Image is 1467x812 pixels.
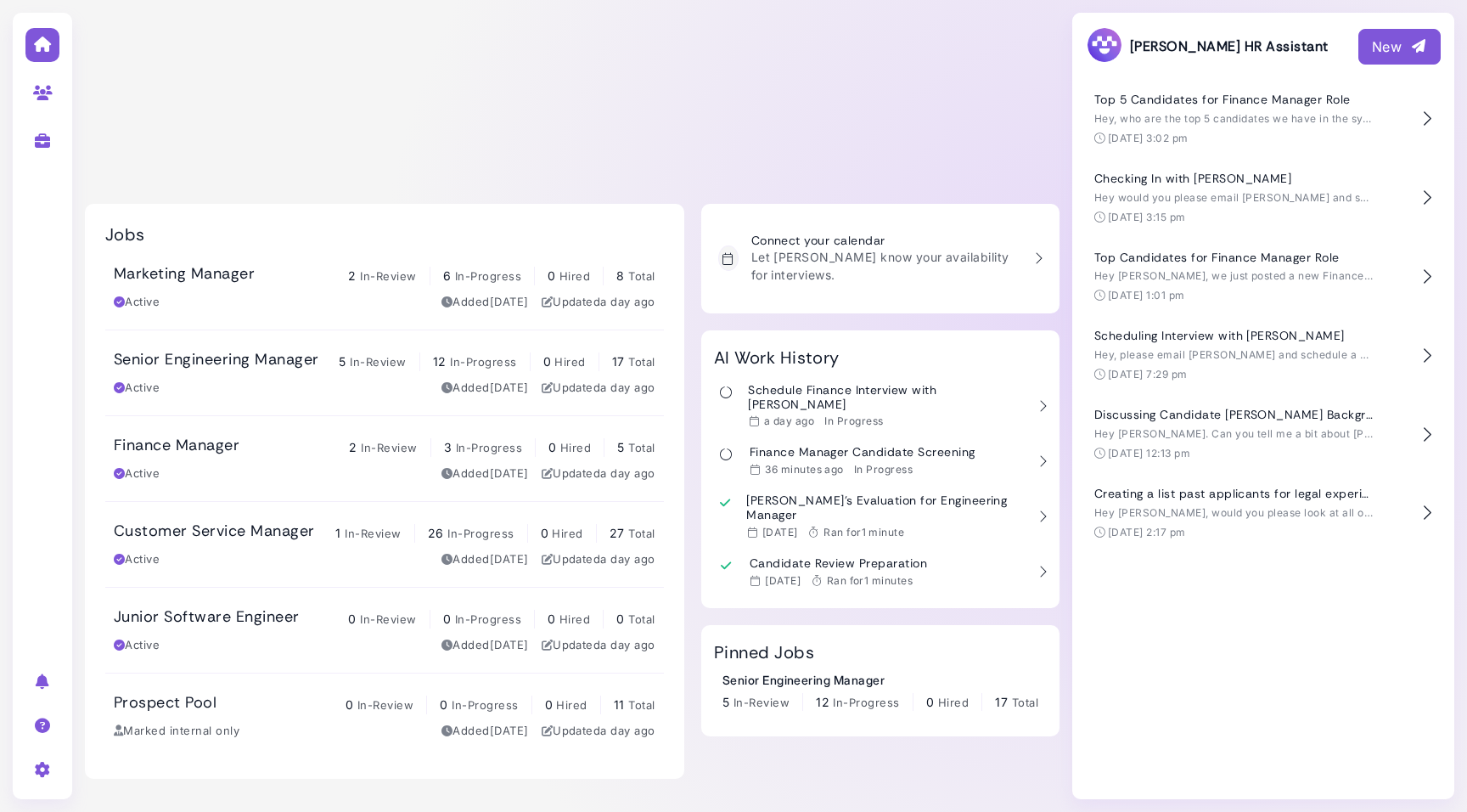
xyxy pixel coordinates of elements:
[833,696,899,709] span: In-Progress
[114,723,239,740] div: Marked internal only
[548,440,556,454] span: 0
[1108,447,1190,460] time: [DATE] 12:13 pm
[114,465,160,482] div: Active
[559,612,590,626] span: Hired
[827,574,913,587] span: Ran for 1 minutes
[441,380,529,397] div: Added
[357,698,413,712] span: In-Review
[1094,329,1374,343] h4: Scheduling Interview with [PERSON_NAME]
[600,724,655,737] time: Sep 10, 2025
[628,612,655,626] span: Total
[733,696,790,709] span: In-Review
[1358,29,1441,65] button: New
[628,355,655,369] span: Total
[542,551,655,568] div: Updated
[545,697,553,712] span: 0
[824,414,883,428] div: In Progress
[105,245,664,330] a: Marketing Manager 2 In-Review 6 In-Progress 0 Hired 8 Total Active Added[DATE] Updateda day ago
[610,526,625,540] span: 27
[542,637,655,654] div: Updated
[1086,238,1441,317] button: Top Candidates for Finance Manager Role Hey [PERSON_NAME], we just posted a new Finance Manager j...
[1094,487,1374,501] h4: Creating a list past applicants for legal experience
[490,638,529,651] time: Sep 03, 2025
[105,224,145,245] h2: Jobs
[1086,474,1441,553] button: Creating a list past applicants for legal experience Hey [PERSON_NAME], would you please look at ...
[440,697,447,712] span: 0
[616,268,624,283] span: 8
[556,698,587,712] span: Hired
[114,522,315,541] h3: Customer Service Manager
[441,551,529,568] div: Added
[764,414,814,427] time: Sep 10, 2025
[746,493,1025,522] h3: [PERSON_NAME]'s Evaluation for Engineering Manager
[114,351,318,369] h3: Senior Engineering Manager
[600,552,655,566] time: Sep 10, 2025
[114,437,239,455] h3: Finance Manager
[456,441,522,454] span: In-Progress
[762,526,798,539] time: Sep 08, 2025
[1108,132,1189,144] time: [DATE] 3:02 pm
[345,527,401,540] span: In-Review
[616,612,624,626] span: 0
[335,526,340,540] span: 1
[441,723,529,740] div: Added
[1108,526,1186,539] time: [DATE] 2:17 pm
[441,294,529,311] div: Added
[751,248,1021,284] p: Let [PERSON_NAME] know your availability for interviews.
[105,502,664,587] a: Customer Service Manager 1 In-Review 26 In-Progress 0 Hired 27 Total Active Added[DATE] Updateda ...
[1094,408,1374,422] h4: Discussing Candidate [PERSON_NAME] Background
[339,354,346,369] span: 5
[428,526,444,540] span: 26
[360,269,416,283] span: In-Review
[1108,211,1186,223] time: [DATE] 3:15 pm
[617,440,624,454] span: 5
[447,527,514,540] span: In-Progress
[105,674,664,758] a: Prospect Pool 0 In-Review 0 In-Progress 0 Hired 11 Total Marked internal only Added[DATE] Updated...
[1012,696,1038,709] span: Total
[346,697,353,712] span: 0
[816,695,829,709] span: 12
[490,724,529,737] time: Sep 03, 2025
[722,671,1038,689] div: Senior Engineering Manager
[114,380,160,397] div: Active
[600,381,655,394] time: Sep 10, 2025
[444,440,452,454] span: 3
[710,225,1051,292] a: Connect your calendar Let [PERSON_NAME] know your availability for interviews.
[441,465,529,482] div: Added
[105,588,664,673] a: Junior Software Engineer 0 In-Review 0 In-Progress 0 Hired 0 Total Active Added[DATE] Updateda da...
[628,527,655,540] span: Total
[1108,289,1185,302] time: [DATE] 1:01 pm
[443,612,451,626] span: 0
[114,608,300,627] h3: Junior Software Engineer
[490,466,529,480] time: Sep 03, 2025
[542,380,655,397] div: Updated
[350,355,406,369] span: In-Review
[490,381,529,394] time: Sep 03, 2025
[722,671,1038,712] a: Senior Engineering Manager 5 In-Review 12 In-Progress 0 Hired 17 Total
[105,330,664,415] a: Senior Engineering Manager 5 In-Review 12 In-Progress 0 Hired 17 Total Active Added[DATE] Updated...
[600,638,655,651] time: Sep 10, 2025
[361,441,417,454] span: In-Review
[552,527,582,540] span: Hired
[441,637,529,654] div: Added
[1086,80,1441,159] button: Top 5 Candidates for Finance Manager Role Hey, who are the top 5 candidates we have in the system...
[600,295,655,308] time: Sep 10, 2025
[995,695,1008,709] span: 17
[751,234,1021,248] h3: Connect your calendar
[105,416,664,501] a: Finance Manager 2 In-Review 3 In-Progress 0 Hired 5 Total Active Added[DATE] Updateda day ago
[714,642,814,663] h2: Pinned Jobs
[1086,26,1328,66] h3: [PERSON_NAME] HR Assistant
[1108,368,1188,381] time: [DATE] 7:29 pm
[542,723,655,740] div: Updated
[455,269,521,283] span: In-Progress
[554,355,585,369] span: Hired
[541,526,548,540] span: 0
[560,441,591,454] span: Hired
[612,354,625,369] span: 17
[1086,159,1441,238] button: Checking In with [PERSON_NAME] Hey would you please email [PERSON_NAME] and see how the weather i...
[1086,316,1441,395] button: Scheduling Interview with [PERSON_NAME] Hey, please email [PERSON_NAME] and schedule a 30 min int...
[542,465,655,482] div: Updated
[433,354,447,369] span: 12
[765,463,844,476] time: Sep 11, 2025
[614,697,625,712] span: 11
